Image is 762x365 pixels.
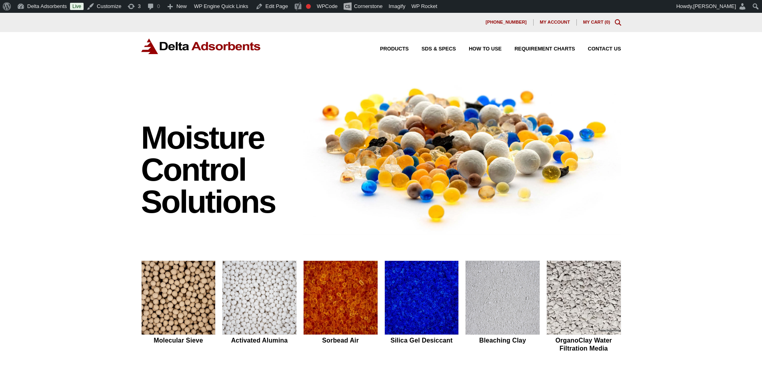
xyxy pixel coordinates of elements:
a: Products [367,46,409,52]
a: Bleaching Clay [465,260,540,353]
span: Products [380,46,409,52]
a: Live [70,3,84,10]
div: Toggle Modal Content [615,19,621,26]
img: Image [303,73,621,235]
a: My Cart (0) [583,20,610,24]
a: How to Use [456,46,502,52]
a: Molecular Sieve [141,260,216,353]
h2: Molecular Sieve [141,337,216,344]
a: SDS & SPECS [409,46,456,52]
span: How to Use [469,46,502,52]
span: Requirement Charts [514,46,575,52]
a: My account [534,19,577,26]
a: [PHONE_NUMBER] [479,19,534,26]
a: Silica Gel Desiccant [384,260,459,353]
a: Contact Us [575,46,621,52]
a: Activated Alumina [222,260,297,353]
span: SDS & SPECS [422,46,456,52]
h2: Sorbead Air [303,337,378,344]
h2: Silica Gel Desiccant [384,337,459,344]
span: [PHONE_NUMBER] [486,20,527,24]
a: Sorbead Air [303,260,378,353]
h2: OrganoClay Water Filtration Media [546,337,621,352]
div: Focus keyphrase not set [306,4,311,9]
h1: Moisture Control Solutions [141,122,296,218]
span: My account [540,20,570,24]
h2: Activated Alumina [222,337,297,344]
a: Requirement Charts [502,46,575,52]
span: 0 [606,20,608,24]
a: OrganoClay Water Filtration Media [546,260,621,353]
img: Delta Adsorbents [141,38,261,54]
span: Contact Us [588,46,621,52]
span: [PERSON_NAME] [693,3,736,9]
h2: Bleaching Clay [465,337,540,344]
